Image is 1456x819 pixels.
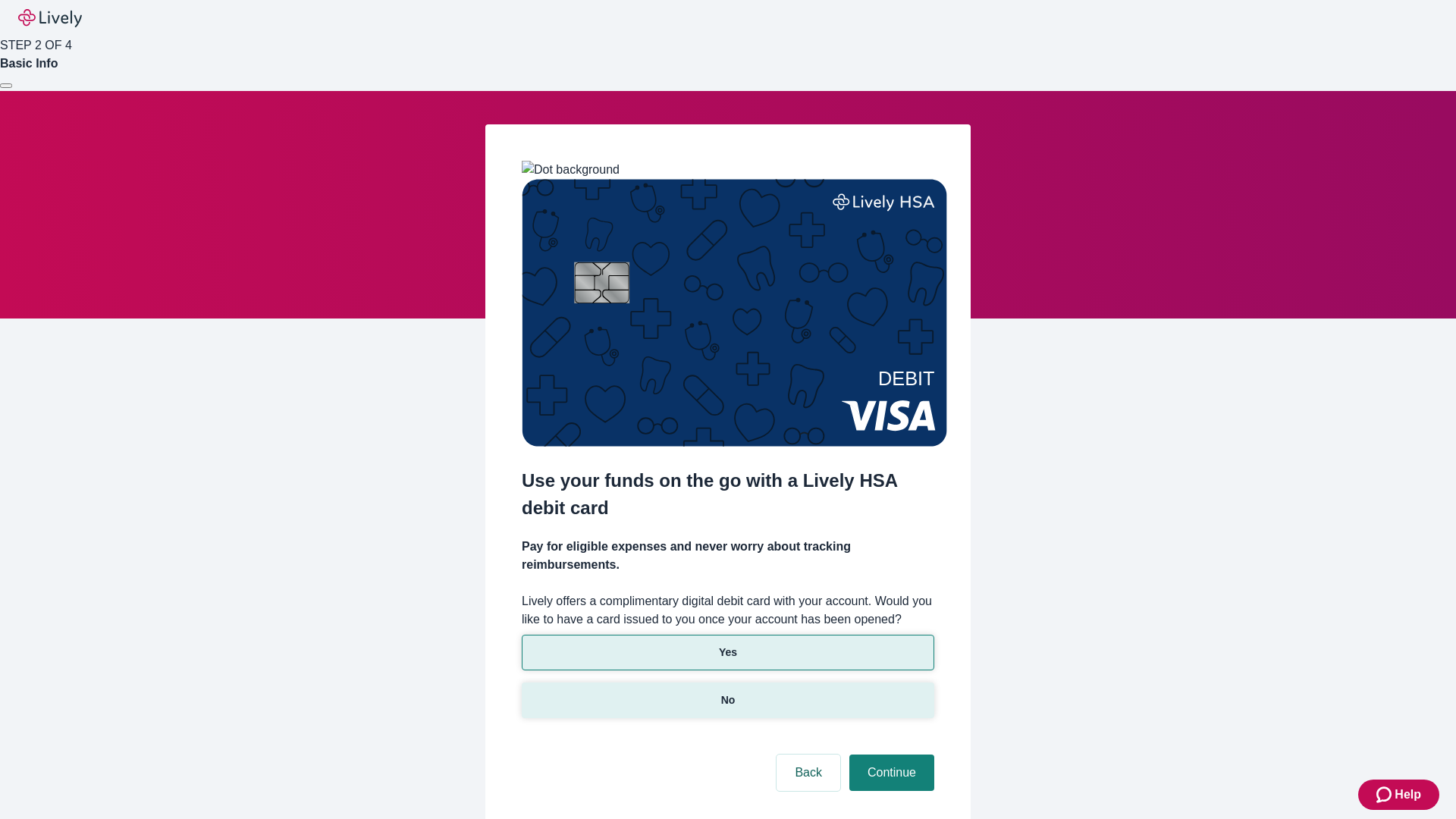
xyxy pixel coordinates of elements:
[719,645,737,661] p: Yes
[849,755,934,791] button: Continue
[522,538,934,574] h4: Pay for eligible expenses and never worry about tracking reimbursements.
[1376,786,1395,804] svg: Zendesk support icon
[522,467,934,522] h2: Use your funds on the go with a Lively HSA debit card
[1395,786,1421,804] span: Help
[721,692,736,708] p: No
[1358,780,1439,810] button: Zendesk support iconHelp
[18,9,82,27] img: Lively
[522,682,934,718] button: No
[522,161,620,179] img: Dot background
[522,635,934,670] button: Yes
[522,179,947,447] img: Debit card
[522,592,934,629] label: Lively offers a complimentary digital debit card with your account. Would you like to have a card...
[777,755,840,791] button: Back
